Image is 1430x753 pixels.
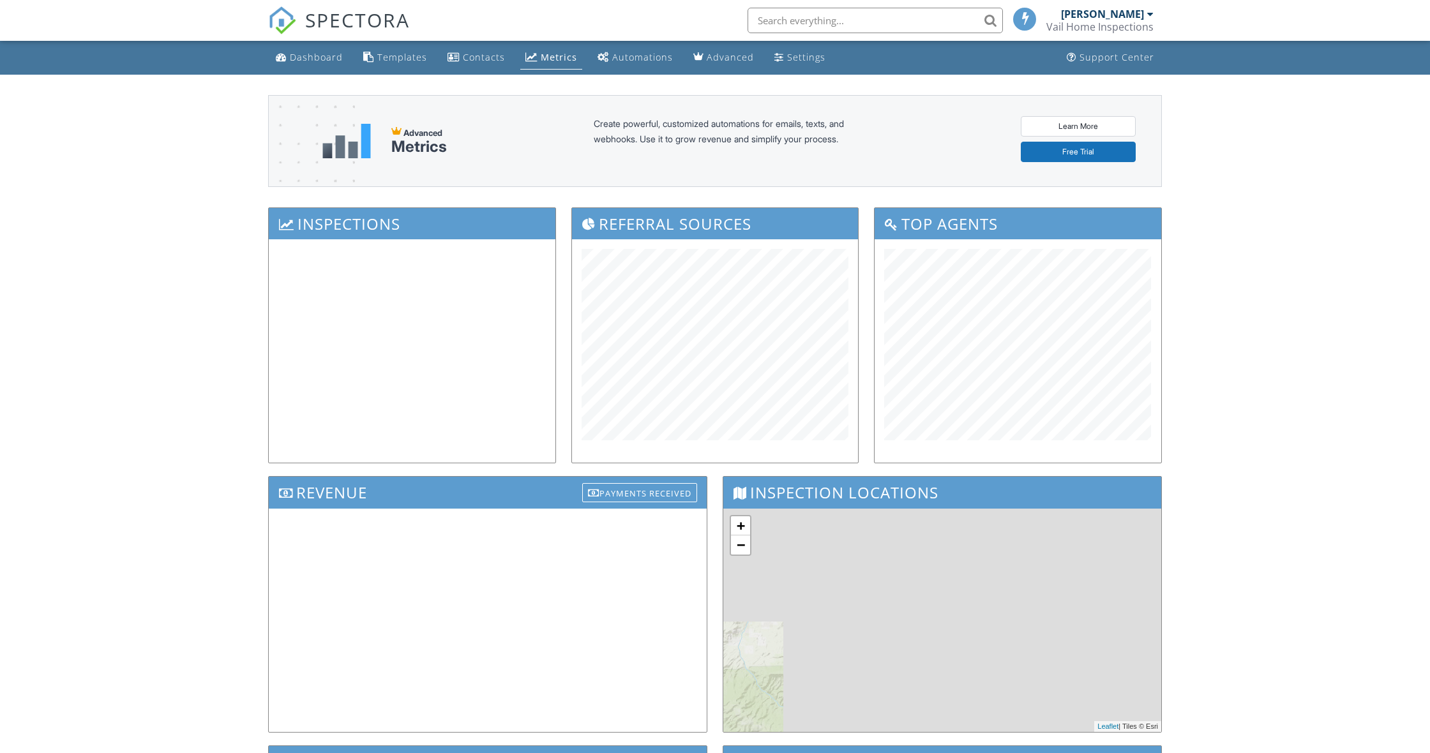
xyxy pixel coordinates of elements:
[1062,46,1159,70] a: Support Center
[271,46,348,70] a: Dashboard
[612,51,673,63] div: Automations
[688,46,759,70] a: Advanced
[269,477,707,508] h3: Revenue
[442,46,510,70] a: Contacts
[707,51,754,63] div: Advanced
[594,116,875,166] div: Create powerful, customized automations for emails, texts, and webhooks. Use it to grow revenue a...
[1046,20,1154,33] div: Vail Home Inspections
[290,51,343,63] div: Dashboard
[592,46,678,70] a: Automations (Basic)
[1094,721,1161,732] div: | Tiles © Esri
[582,480,697,501] a: Payments Received
[520,46,582,70] a: Metrics
[403,128,442,138] span: Advanced
[1021,142,1136,162] a: Free Trial
[748,8,1003,33] input: Search everything...
[377,51,427,63] div: Templates
[541,51,577,63] div: Metrics
[268,17,410,44] a: SPECTORA
[572,208,859,239] h3: Referral Sources
[305,6,410,33] span: SPECTORA
[1097,722,1118,730] a: Leaflet
[1021,116,1136,137] a: Learn More
[269,96,355,237] img: advanced-banner-bg-f6ff0eecfa0ee76150a1dea9fec4b49f333892f74bc19f1b897a312d7a1b2ff3.png
[269,208,555,239] h3: Inspections
[723,477,1161,508] h3: Inspection Locations
[787,51,825,63] div: Settings
[731,535,750,555] a: Zoom out
[463,51,505,63] div: Contacts
[1080,51,1154,63] div: Support Center
[391,138,447,156] div: Metrics
[731,516,750,535] a: Zoom in
[582,483,697,502] div: Payments Received
[875,208,1161,239] h3: Top Agents
[769,46,831,70] a: Settings
[1061,8,1144,20] div: [PERSON_NAME]
[322,124,371,158] img: metrics-aadfce2e17a16c02574e7fc40e4d6b8174baaf19895a402c862ea781aae8ef5b.svg
[358,46,432,70] a: Templates
[268,6,296,34] img: The Best Home Inspection Software - Spectora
